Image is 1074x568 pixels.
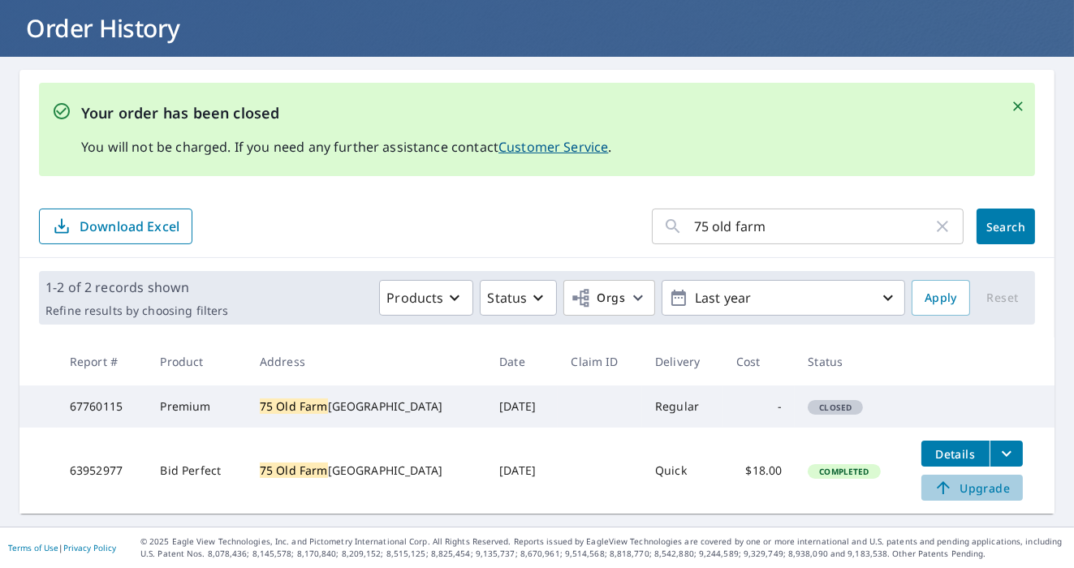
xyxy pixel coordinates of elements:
button: Download Excel [39,209,192,244]
span: Apply [925,288,957,308]
button: filesDropdownBtn-63952977 [990,441,1023,467]
a: Upgrade [921,475,1023,501]
td: Premium [147,385,246,428]
p: Refine results by choosing filters [45,303,228,318]
td: - [723,385,795,428]
span: Upgrade [931,478,1013,497]
a: Customer Service [498,138,608,156]
td: Quick [642,428,723,514]
input: Address, Report #, Claim ID, etc. [694,204,933,249]
a: Privacy Policy [63,542,116,553]
p: You will not be charged. If you need any further assistance contact . [81,137,612,157]
td: Bid Perfect [147,428,246,514]
td: Regular [642,385,723,428]
td: [DATE] [486,385,558,428]
p: Download Excel [80,217,179,235]
th: Date [486,338,558,385]
mark: 75 Old Farm [260,398,328,414]
button: detailsBtn-63952977 [921,441,990,467]
p: Your order has been closed [81,102,612,124]
th: Product [147,338,246,385]
th: Cost [723,338,795,385]
p: 1-2 of 2 records shown [45,278,228,297]
a: Terms of Use [8,542,58,553]
th: Claim ID [558,338,642,385]
span: Details [931,446,980,462]
button: Close [1007,96,1029,117]
th: Address [247,338,486,385]
th: Delivery [642,338,723,385]
mark: 75 Old Farm [260,463,328,478]
button: Orgs [563,280,655,316]
span: Search [990,219,1022,235]
th: Report # [57,338,148,385]
p: | [8,543,116,553]
span: Closed [809,402,861,413]
button: Products [379,280,473,316]
p: Products [386,288,443,308]
div: [GEOGRAPHIC_DATA] [260,398,473,415]
span: Completed [809,466,878,477]
p: © 2025 Eagle View Technologies, Inc. and Pictometry International Corp. All Rights Reserved. Repo... [140,536,1066,560]
span: Orgs [571,288,625,308]
button: Status [480,280,557,316]
th: Status [795,338,908,385]
td: $18.00 [723,428,795,514]
td: 63952977 [57,428,148,514]
td: [DATE] [486,428,558,514]
button: Apply [912,280,970,316]
p: Status [487,288,527,308]
button: Last year [662,280,905,316]
p: Last year [688,284,878,312]
td: 67760115 [57,385,148,428]
h1: Order History [19,11,1055,45]
div: [GEOGRAPHIC_DATA] [260,463,473,479]
button: Search [977,209,1035,244]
